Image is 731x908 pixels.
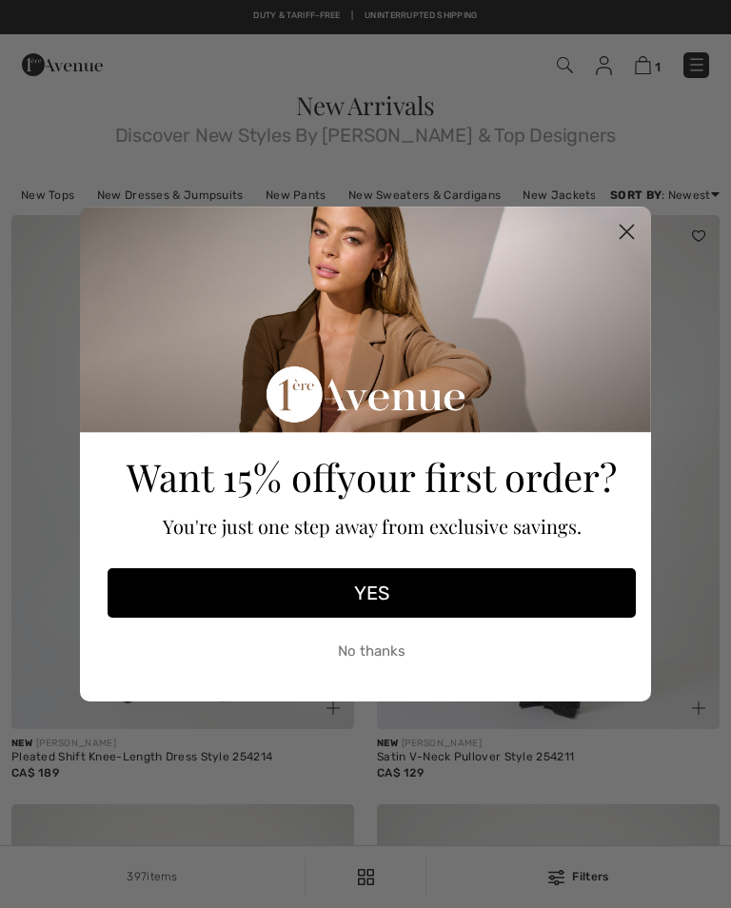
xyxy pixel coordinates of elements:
[337,451,617,502] span: your first order?
[108,568,636,618] button: YES
[127,451,337,502] span: Want 15% off
[610,215,643,248] button: Close dialog
[108,627,636,675] button: No thanks
[163,513,582,539] span: You're just one step away from exclusive savings.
